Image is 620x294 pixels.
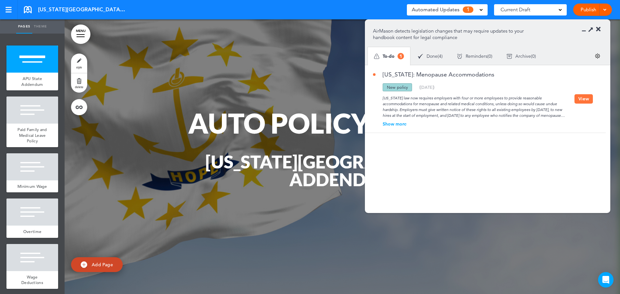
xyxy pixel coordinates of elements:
img: settings.svg [595,53,600,59]
span: Current Draft [501,5,530,14]
div: ( ) [411,48,450,65]
span: style [76,65,82,69]
div: ( ) [419,85,435,89]
a: APU State Addendum [6,73,58,90]
div: New policy [383,83,412,91]
span: APU State Addendum [21,76,43,87]
span: Add Page [92,262,113,268]
a: Wage Deductions [6,271,58,289]
a: Pages [16,19,32,34]
a: MENU [71,25,90,44]
div: ( ) [450,48,500,65]
span: [DATE] [420,85,433,90]
img: add.svg [81,261,87,268]
span: 0 [532,54,535,58]
button: View [574,94,593,104]
span: Wage Deductions [21,274,43,286]
span: Paid Family and Medical Leave Policy [17,127,47,144]
span: Auto Policy Updates [188,106,497,139]
span: [US_STATE][GEOGRAPHIC_DATA] Addendum [38,6,125,13]
a: style [71,54,87,73]
span: [US_STATE][GEOGRAPHIC_DATA] Addendum [205,151,480,190]
img: apu_icons_archive.svg [507,54,512,59]
span: 0 [489,54,491,58]
div: ( ) [500,48,543,65]
span: Minimum Wage [17,184,47,189]
span: Overtime [23,229,41,234]
span: Done [427,54,438,58]
a: [US_STATE]: Menopause Accommodations [373,72,494,77]
img: apu_icons_todo.svg [374,54,379,59]
a: Paid Family and Medical Leave Policy [6,124,58,147]
div: [US_STATE] law now requires employers with four or more employees to provide reasonable accommoda... [373,91,574,118]
span: 1 [398,53,404,59]
div: Show more [373,122,574,126]
span: delete [75,85,83,89]
img: apu_icons_remind.svg [457,54,462,59]
span: Automated Updates [412,5,460,14]
a: Theme [32,19,48,34]
span: To-do [383,54,395,58]
a: delete [71,73,87,93]
div: Open Intercom Messenger [598,272,614,288]
span: Archive [515,54,531,58]
span: Reminders [466,54,487,58]
img: apu_icons_done.svg [418,54,423,59]
p: AirMason detects legislation changes that may require updates to your handbook content for legal ... [373,28,533,41]
a: Minimum Wage [6,180,58,193]
a: Publish [578,4,598,16]
a: Overtime [6,226,58,238]
a: Add Page [71,257,123,272]
span: 1 [463,6,473,13]
span: 4 [439,54,441,58]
